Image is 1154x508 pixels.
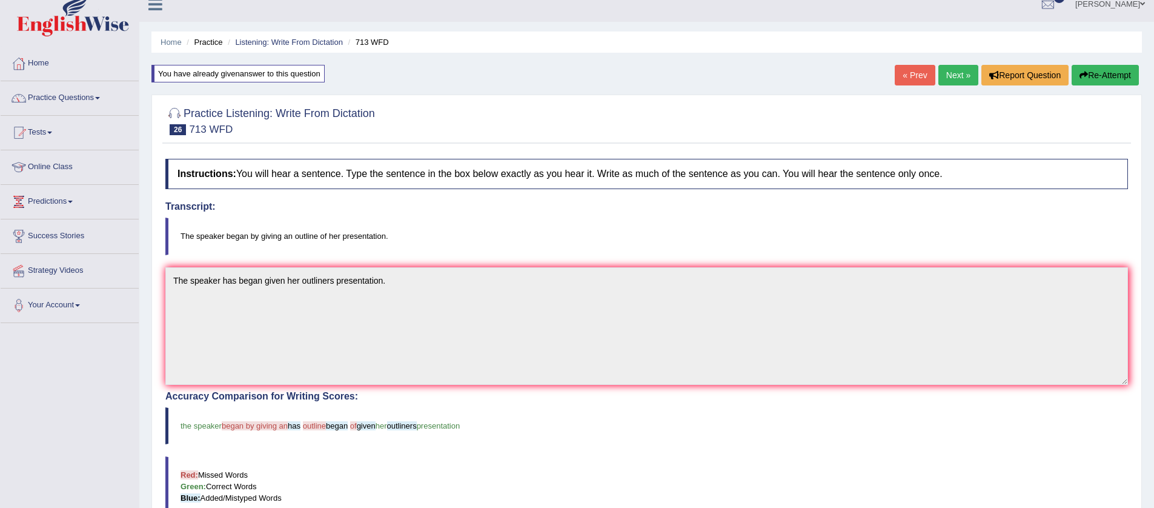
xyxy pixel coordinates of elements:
span: began by giving an [222,421,288,430]
button: Report Question [981,65,1069,85]
a: Success Stories [1,219,139,250]
span: has [288,421,300,430]
span: outline [303,421,326,430]
span: the speaker [181,421,222,430]
button: Re-Attempt [1072,65,1139,85]
a: Next » [938,65,978,85]
a: Online Class [1,150,139,181]
div: You have already given answer to this question [151,65,325,82]
a: Strategy Videos [1,254,139,284]
a: Home [1,47,139,77]
a: Predictions [1,185,139,215]
span: of [350,421,357,430]
h4: Accuracy Comparison for Writing Scores: [165,391,1128,402]
span: began [326,421,348,430]
b: Instructions: [177,169,236,179]
a: Tests [1,116,139,146]
b: Green: [181,482,206,491]
blockquote: The speaker began by giving an outline of her presentation. [165,218,1128,255]
a: « Prev [895,65,935,85]
h4: Transcript: [165,201,1128,212]
span: outliners [387,421,417,430]
span: 26 [170,124,186,135]
li: 713 WFD [345,36,389,48]
span: presentation [417,421,460,430]
b: Red: [181,470,198,480]
li: Practice [184,36,222,48]
a: Practice Questions [1,81,139,112]
b: Blue: [181,493,201,503]
a: Home [161,38,182,47]
small: 713 WFD [189,124,233,135]
a: Your Account [1,289,139,319]
a: Listening: Write From Dictation [235,38,343,47]
h4: You will hear a sentence. Type the sentence in the box below exactly as you hear it. Write as muc... [165,159,1128,189]
h2: Practice Listening: Write From Dictation [165,105,375,135]
span: given [357,421,376,430]
span: her [376,421,387,430]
